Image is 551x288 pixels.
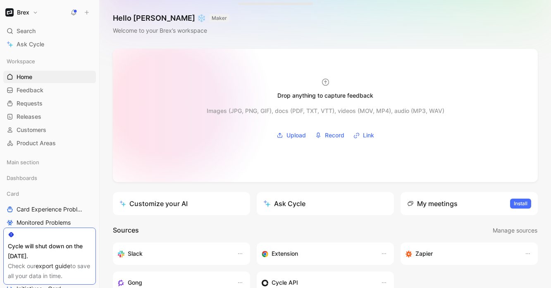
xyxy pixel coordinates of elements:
[274,129,309,142] button: Upload
[3,187,96,200] div: Card
[3,203,96,216] a: Card Experience Problems
[257,192,394,215] button: Ask Cycle
[262,249,372,259] div: Capture feedback from anywhere on the web
[17,113,41,121] span: Releases
[17,139,56,147] span: Product Areas
[17,9,29,16] h1: Brex
[118,249,229,259] div: Sync your customers, send feedback and get updates in Slack
[415,249,433,259] h3: Zapier
[3,38,96,50] a: Ask Cycle
[3,7,40,18] button: BrexBrex
[407,199,458,209] div: My meetings
[3,110,96,123] a: Releases
[207,106,444,116] div: Images (JPG, PNG, GIF), docs (PDF, TXT, VTT), videos (MOV, MP4), audio (MP3, WAV)
[17,205,85,214] span: Card Experience Problems
[7,174,37,182] span: Dashboards
[3,25,96,37] div: Search
[277,91,373,101] div: Drop anything to capture feedback
[312,129,347,142] button: Record
[36,262,70,269] a: export guide
[3,156,96,171] div: Main section
[17,86,43,94] span: Feedback
[510,199,531,209] button: Install
[17,99,43,108] span: Requests
[3,172,96,184] div: Dashboards
[17,26,36,36] span: Search
[118,278,229,288] div: Capture feedback from your incoming calls
[128,249,143,259] h3: Slack
[272,249,298,259] h3: Extension
[3,71,96,83] a: Home
[17,73,32,81] span: Home
[263,199,305,209] div: Ask Cycle
[272,278,298,288] h3: Cycle API
[3,216,96,229] a: Monitored Problems
[17,218,71,227] span: Monitored Problems
[3,156,96,168] div: Main section
[113,225,139,236] h2: Sources
[209,14,229,22] button: MAKER
[492,225,538,236] button: Manage sources
[3,97,96,110] a: Requests
[286,130,306,140] span: Upload
[363,130,374,140] span: Link
[3,84,96,96] a: Feedback
[119,199,188,209] div: Customize your AI
[17,126,46,134] span: Customers
[3,137,96,149] a: Product Areas
[7,57,35,65] span: Workspace
[325,130,344,140] span: Record
[351,129,377,142] button: Link
[262,278,372,288] div: Sync customers & send feedback from custom sources. Get inspired by our favorite use case
[493,226,537,235] span: Manage sources
[8,241,91,261] div: Cycle will shut down on the [DATE].
[5,8,14,17] img: Brex
[7,158,39,166] span: Main section
[17,39,44,49] span: Ask Cycle
[113,13,229,23] h1: Hello [PERSON_NAME] ❄️
[113,192,250,215] a: Customize your AI
[7,190,19,198] span: Card
[128,278,142,288] h3: Gong
[3,172,96,187] div: Dashboards
[3,55,96,67] div: Workspace
[405,249,516,259] div: Capture feedback from thousands of sources with Zapier (survey results, recordings, sheets, etc).
[113,26,229,36] div: Welcome to your Brex’s workspace
[3,124,96,136] a: Customers
[514,199,527,208] span: Install
[8,261,91,281] div: Check our to save all your data in time.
